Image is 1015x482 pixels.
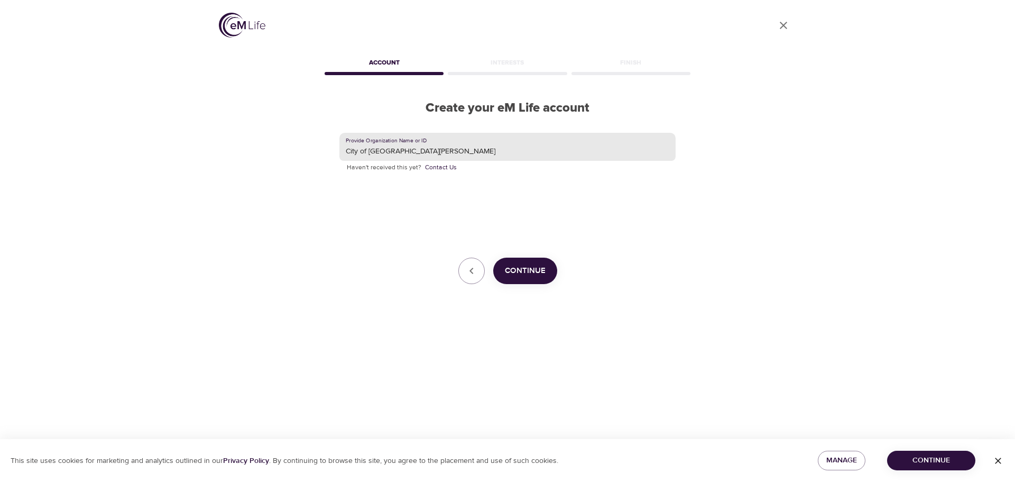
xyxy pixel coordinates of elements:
[347,162,668,173] p: Haven't received this yet?
[771,13,796,38] a: close
[219,13,265,38] img: logo
[896,454,967,467] span: Continue
[223,456,269,466] a: Privacy Policy
[322,101,693,116] h2: Create your eM Life account
[505,264,546,278] span: Continue
[887,451,975,470] button: Continue
[425,162,457,173] a: Contact Us
[826,454,857,467] span: Manage
[818,451,865,470] button: Manage
[493,258,557,284] button: Continue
